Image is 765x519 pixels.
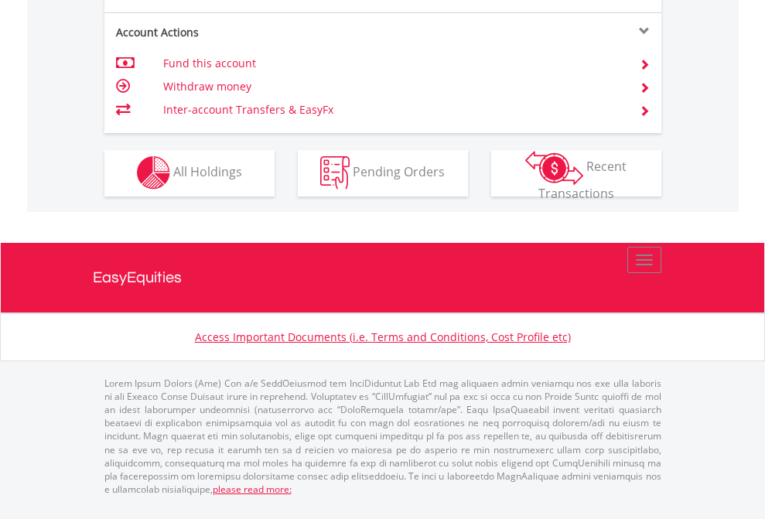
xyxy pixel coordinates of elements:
[163,98,620,121] td: Inter-account Transfers & EasyFx
[93,243,673,312] a: EasyEquities
[525,151,583,185] img: transactions-zar-wht.png
[104,25,383,40] div: Account Actions
[538,158,627,202] span: Recent Transactions
[104,377,661,496] p: Lorem Ipsum Dolors (Ame) Con a/e SeddOeiusmod tem InciDiduntut Lab Etd mag aliquaen admin veniamq...
[104,150,275,196] button: All Holdings
[137,156,170,190] img: holdings-wht.png
[173,163,242,180] span: All Holdings
[491,150,661,196] button: Recent Transactions
[298,150,468,196] button: Pending Orders
[213,483,292,496] a: please read more:
[320,156,350,190] img: pending_instructions-wht.png
[163,75,620,98] td: Withdraw money
[195,329,571,344] a: Access Important Documents (i.e. Terms and Conditions, Cost Profile etc)
[163,52,620,75] td: Fund this account
[353,163,445,180] span: Pending Orders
